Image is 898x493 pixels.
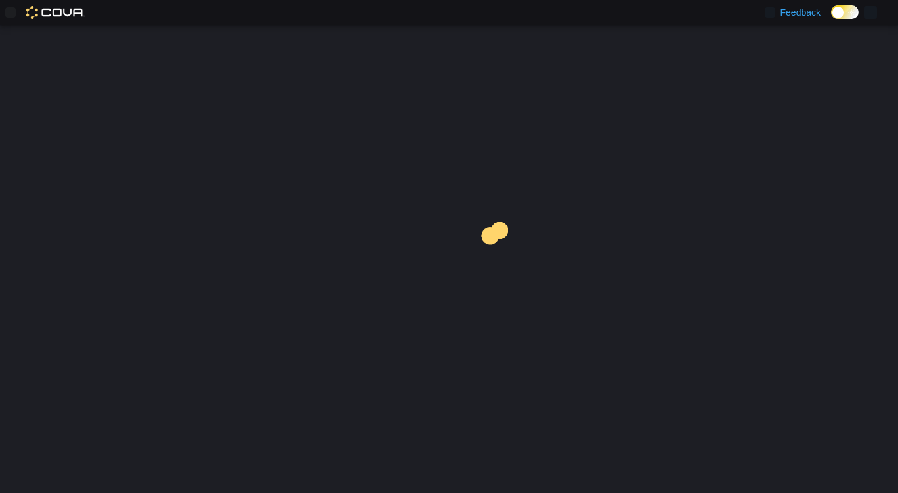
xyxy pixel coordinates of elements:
[831,19,832,20] span: Dark Mode
[831,5,859,19] input: Dark Mode
[449,212,547,311] img: cova-loader
[780,6,821,19] span: Feedback
[26,6,85,19] img: Cova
